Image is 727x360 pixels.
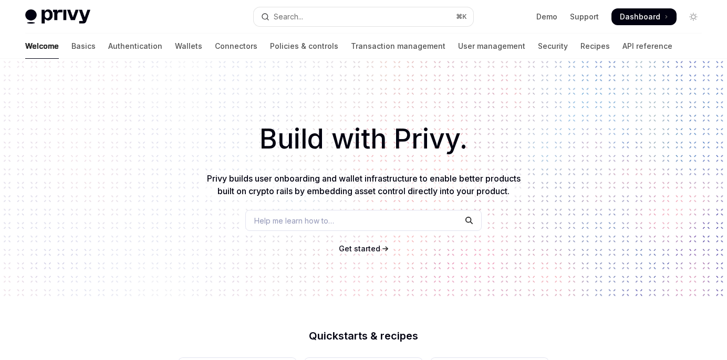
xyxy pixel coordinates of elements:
[179,331,548,341] h2: Quickstarts & recipes
[274,10,303,23] div: Search...
[351,34,445,59] a: Transaction management
[17,119,710,160] h1: Build with Privy.
[71,34,96,59] a: Basics
[25,34,59,59] a: Welcome
[570,12,599,22] a: Support
[611,8,677,25] a: Dashboard
[270,34,338,59] a: Policies & controls
[620,12,660,22] span: Dashboard
[175,34,202,59] a: Wallets
[536,12,557,22] a: Demo
[685,8,702,25] button: Toggle dark mode
[622,34,672,59] a: API reference
[254,7,474,26] button: Open search
[254,215,334,226] span: Help me learn how to…
[108,34,162,59] a: Authentication
[215,34,257,59] a: Connectors
[458,34,525,59] a: User management
[339,243,380,254] a: Get started
[339,244,380,253] span: Get started
[538,34,568,59] a: Security
[580,34,610,59] a: Recipes
[207,173,521,196] span: Privy builds user onboarding and wallet infrastructure to enable better products built on crypto ...
[456,13,467,21] span: ⌘ K
[25,9,90,24] img: light logo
